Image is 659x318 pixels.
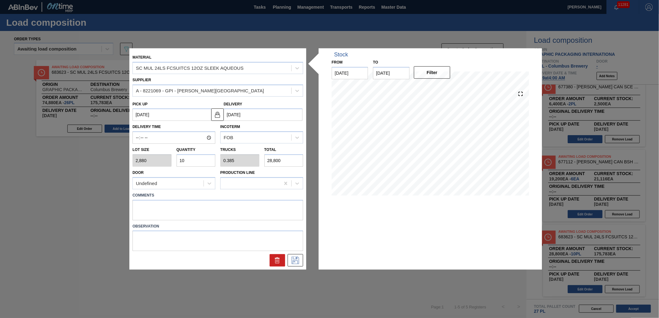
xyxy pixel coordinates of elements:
label: Material [132,55,151,60]
div: Undefined [136,181,157,186]
label: Incoterm [220,125,240,129]
label: Observation [132,222,303,231]
label: From [332,60,343,64]
input: mm/dd/yyyy [224,108,303,121]
img: locked [214,111,221,118]
div: A - 8221069 - GPI - [PERSON_NAME][GEOGRAPHIC_DATA] [136,88,264,93]
label: Production Line [220,170,255,175]
label: Pick up [132,102,148,106]
input: mm/dd/yyyy [332,67,368,79]
div: FOB [224,135,233,140]
label: Lot size [132,145,172,154]
label: Delivery Time [132,122,215,131]
label: Trucks [220,148,236,152]
label: to [373,60,378,64]
div: Delete Suggestion [270,254,285,267]
div: SC MUL 24LS FCSUITCS 12OZ SLEEK AQUEOUS [136,65,244,71]
input: mm/dd/yyyy [373,67,409,79]
label: Door [132,170,144,175]
input: mm/dd/yyyy [132,108,211,121]
button: Filter [414,66,450,79]
div: Save Suggestion [288,254,303,267]
label: Total [264,148,276,152]
label: Comments [132,191,303,200]
label: Delivery [224,102,242,106]
label: Quantity [177,148,195,152]
div: Stock [334,51,348,58]
button: locked [211,108,224,121]
label: Supplier [132,78,151,82]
